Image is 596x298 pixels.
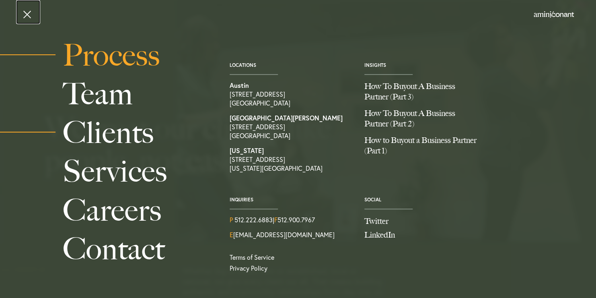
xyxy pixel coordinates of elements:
a: Join us on LinkedIn [364,229,487,241]
a: Locations [230,62,256,68]
a: Privacy Policy [230,264,352,273]
a: Services [63,152,212,190]
a: Follow us on Twitter [364,215,487,227]
span: Inquiries [230,197,352,203]
a: Process [63,36,212,74]
a: Terms of Service [230,253,274,262]
a: Team [63,74,212,113]
a: Careers [63,191,212,230]
span: P [230,215,233,224]
strong: Austin [230,81,249,89]
a: Email Us [230,230,335,239]
a: How To Buyout A Business Partner (Part 3) [364,81,487,108]
span: E [230,230,233,239]
strong: [GEOGRAPHIC_DATA][PERSON_NAME] [230,114,343,122]
span: F [274,215,277,224]
strong: [US_STATE] [230,146,264,155]
a: View on map [230,81,352,108]
img: Amini & Conant [534,11,574,18]
span: Social [364,197,487,203]
a: How To Buyout A Business Partner (Part 2) [364,108,487,135]
a: Insights [364,62,386,68]
a: Contact [63,230,212,268]
div: | 512.900.7967 [230,215,352,224]
a: View on map [230,114,352,140]
a: View on map [230,146,352,173]
a: Call us at 5122226883 [234,215,273,224]
a: Clients [63,113,212,152]
a: How to Buyout a Business Partner (Part 1) [364,135,487,162]
a: Home [534,12,574,18]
